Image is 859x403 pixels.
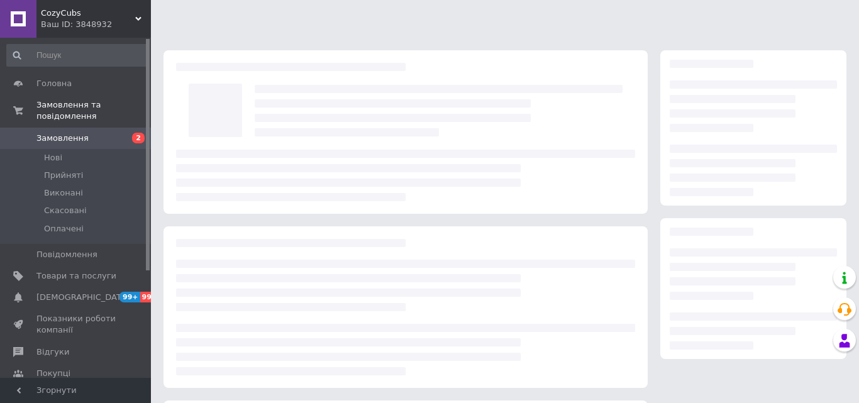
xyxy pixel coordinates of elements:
[36,133,89,144] span: Замовлення
[132,133,145,143] span: 2
[119,292,140,302] span: 99+
[44,152,62,163] span: Нові
[44,170,83,181] span: Прийняті
[36,368,70,379] span: Покупці
[36,78,72,89] span: Головна
[140,292,161,302] span: 99+
[6,44,148,67] input: Пошук
[36,292,130,303] span: [DEMOGRAPHIC_DATA]
[41,8,135,19] span: CozyCubs
[36,249,97,260] span: Повідомлення
[36,313,116,336] span: Показники роботи компанії
[44,187,83,199] span: Виконані
[36,99,151,122] span: Замовлення та повідомлення
[36,270,116,282] span: Товари та послуги
[36,346,69,358] span: Відгуки
[44,223,84,235] span: Оплачені
[44,205,87,216] span: Скасовані
[41,19,151,30] div: Ваш ID: 3848932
